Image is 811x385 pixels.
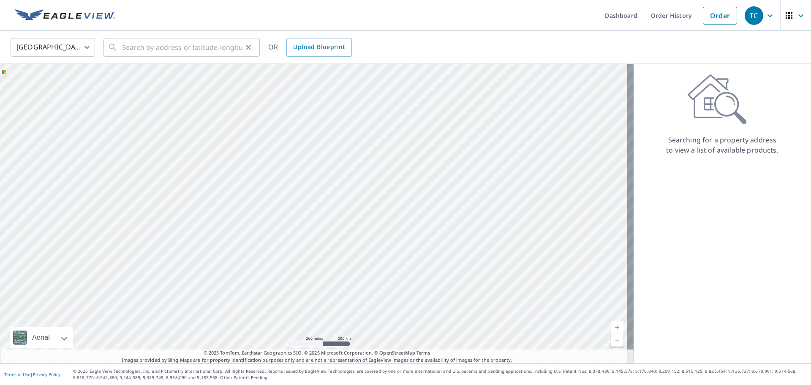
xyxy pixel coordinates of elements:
div: [GEOGRAPHIC_DATA] [11,35,95,59]
input: Search by address or latitude-longitude [122,35,242,59]
div: OR [268,38,352,57]
p: © 2025 Eagle View Technologies, Inc. and Pictometry International Corp. All Rights Reserved. Repo... [73,368,807,381]
a: OpenStreetMap [379,350,415,356]
a: Terms [416,350,430,356]
img: EV Logo [15,9,115,22]
a: Current Level 5, Zoom In [611,321,623,334]
p: | [4,372,60,377]
span: Upload Blueprint [293,42,345,52]
div: Aerial [30,327,52,348]
div: TC [745,6,763,25]
div: Aerial [10,327,73,348]
a: Current Level 5, Zoom Out [611,334,623,347]
a: Terms of Use [4,371,30,377]
span: © 2025 TomTom, Earthstar Geographics SIO, © 2025 Microsoft Corporation, © [204,350,430,357]
p: Searching for a property address to view a list of available products. [666,135,779,155]
a: Privacy Policy [33,371,60,377]
button: Clear [242,41,254,53]
a: Order [703,7,737,25]
a: Upload Blueprint [286,38,351,57]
